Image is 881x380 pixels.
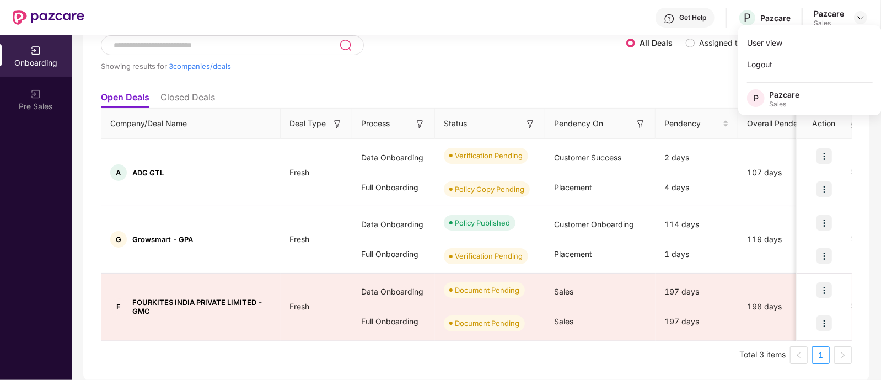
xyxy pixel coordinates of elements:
[281,302,318,311] span: Fresh
[110,298,127,315] div: F
[814,8,844,19] div: Pazcare
[455,217,510,228] div: Policy Published
[744,11,751,24] span: P
[554,287,573,296] span: Sales
[132,298,272,315] span: FOURKITES INDIA PRIVATE LIMITED - GMC
[834,346,852,364] button: right
[352,173,435,202] div: Full Onboarding
[664,117,721,130] span: Pendency
[656,143,738,173] div: 2 days
[554,220,634,229] span: Customer Onboarding
[640,38,673,47] label: All Deals
[455,150,523,161] div: Verification Pending
[656,239,738,269] div: 1 days
[635,119,646,130] img: svg+xml;base64,PHN2ZyB3aWR0aD0iMTYiIGhlaWdodD0iMTYiIHZpZXdCb3g9IjAgMCAxNiAxNiIgZmlsbD0ibm9uZSIgeG...
[455,285,519,296] div: Document Pending
[769,100,799,109] div: Sales
[813,347,829,363] a: 1
[352,239,435,269] div: Full Onboarding
[554,183,592,192] span: Placement
[816,282,832,298] img: icon
[13,10,84,25] img: New Pazcare Logo
[132,235,193,244] span: Growsmart - GPA
[281,168,318,177] span: Fresh
[664,13,675,24] img: svg+xml;base64,PHN2ZyBpZD0iSGVscC0zMngzMiIgeG1sbnM9Imh0dHA6Ly93d3cudzMub3JnLzIwMDAvc3ZnIiB3aWR0aD...
[332,119,343,130] img: svg+xml;base64,PHN2ZyB3aWR0aD0iMTYiIGhlaWdodD0iMTYiIHZpZXdCb3g9IjAgMCAxNiAxNiIgZmlsbD0ibm9uZSIgeG...
[656,307,738,336] div: 197 days
[816,248,832,264] img: icon
[812,346,830,364] li: 1
[856,13,865,22] img: svg+xml;base64,PHN2ZyBpZD0iRHJvcGRvd24tMzJ4MzIiIHhtbG5zPSJodHRwOi8vd3d3LnczLm9yZy8yMDAwL3N2ZyIgd2...
[444,117,467,130] span: Status
[554,249,592,259] span: Placement
[352,277,435,307] div: Data Onboarding
[352,210,435,239] div: Data Onboarding
[656,109,738,139] th: Pendency
[169,62,231,71] span: 3 companies/deals
[30,89,41,100] img: svg+xml;base64,PHN2ZyB3aWR0aD0iMjAiIGhlaWdodD0iMjAiIHZpZXdCb3g9IjAgMCAyMCAyMCIgZmlsbD0ibm9uZSIgeG...
[554,153,621,162] span: Customer Success
[101,109,281,139] th: Company/Deal Name
[656,210,738,239] div: 114 days
[790,346,808,364] button: left
[455,318,519,329] div: Document Pending
[101,62,626,71] div: Showing results for
[554,317,573,326] span: Sales
[790,346,808,364] li: Previous Page
[834,346,852,364] li: Next Page
[816,215,832,231] img: icon
[361,117,390,130] span: Process
[739,346,786,364] li: Total 3 items
[796,352,802,358] span: left
[352,307,435,336] div: Full Onboarding
[656,173,738,202] div: 4 days
[816,181,832,197] img: icon
[415,119,426,130] img: svg+xml;base64,PHN2ZyB3aWR0aD0iMTYiIGhlaWdodD0iMTYiIHZpZXdCb3g9IjAgMCAxNiAxNiIgZmlsbD0ibm9uZSIgeG...
[814,19,844,28] div: Sales
[738,301,832,313] div: 198 days
[281,234,318,244] span: Fresh
[352,143,435,173] div: Data Onboarding
[760,13,791,23] div: Pazcare
[840,352,846,358] span: right
[101,92,149,108] li: Open Deals
[679,13,706,22] div: Get Help
[554,117,603,130] span: Pendency On
[738,109,832,139] th: Overall Pendency
[30,45,41,56] img: svg+xml;base64,PHN2ZyB3aWR0aD0iMjAiIGhlaWdodD0iMjAiIHZpZXdCb3g9IjAgMCAyMCAyMCIgZmlsbD0ibm9uZSIgeG...
[339,39,352,52] img: svg+xml;base64,PHN2ZyB3aWR0aD0iMjQiIGhlaWdodD0iMjUiIHZpZXdCb3g9IjAgMCAyNCAyNSIgZmlsbD0ibm9uZSIgeG...
[738,233,832,245] div: 119 days
[769,89,799,100] div: Pazcare
[753,92,759,105] span: P
[289,117,326,130] span: Deal Type
[816,148,832,164] img: icon
[110,231,127,248] div: G
[455,184,524,195] div: Policy Copy Pending
[699,38,755,47] label: Assigned to me
[816,315,832,331] img: icon
[160,92,215,108] li: Closed Deals
[797,109,852,139] th: Action
[110,164,127,181] div: A
[656,277,738,307] div: 197 days
[132,168,164,177] span: ADG GTL
[455,250,523,261] div: Verification Pending
[525,119,536,130] img: svg+xml;base64,PHN2ZyB3aWR0aD0iMTYiIGhlaWdodD0iMTYiIHZpZXdCb3g9IjAgMCAxNiAxNiIgZmlsbD0ibm9uZSIgeG...
[738,167,832,179] div: 107 days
